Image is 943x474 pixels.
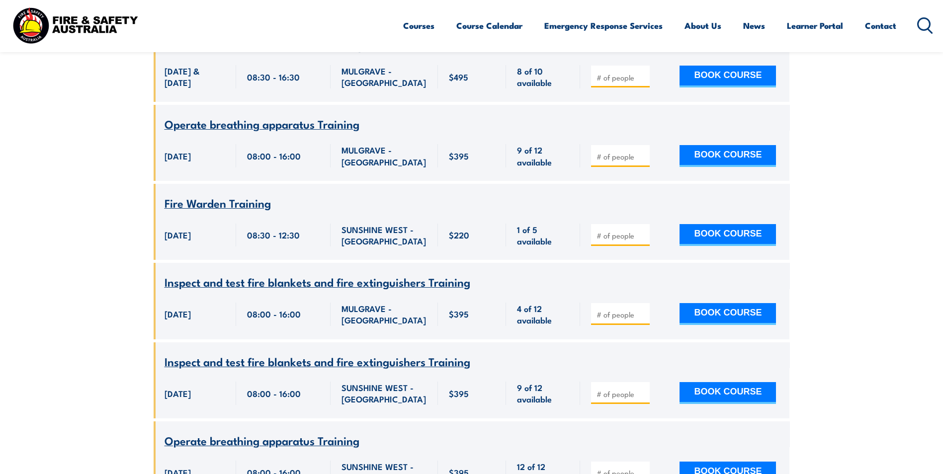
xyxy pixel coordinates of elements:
[165,353,470,370] span: Inspect and test fire blankets and fire extinguishers Training
[165,276,470,289] a: Inspect and test fire blankets and fire extinguishers Training
[680,382,776,404] button: BOOK COURSE
[247,308,301,319] span: 08:00 - 16:00
[165,388,191,399] span: [DATE]
[685,12,721,39] a: About Us
[865,12,896,39] a: Contact
[165,118,359,131] a: Operate breathing apparatus Training
[165,308,191,319] span: [DATE]
[456,12,522,39] a: Course Calendar
[165,150,191,161] span: [DATE]
[597,231,646,240] input: # of people
[165,197,271,210] a: Fire Warden Training
[680,303,776,325] button: BOOK COURSE
[165,356,470,368] a: Inspect and test fire blankets and fire extinguishers Training
[342,382,427,405] span: SUNSHINE WEST - [GEOGRAPHIC_DATA]
[165,65,225,88] span: [DATE] & [DATE]
[247,229,300,240] span: 08:30 - 12:30
[165,229,191,240] span: [DATE]
[517,224,569,247] span: 1 of 5 available
[597,389,646,399] input: # of people
[449,388,469,399] span: $395
[517,382,569,405] span: 9 of 12 available
[597,73,646,82] input: # of people
[247,150,301,161] span: 08:00 - 16:00
[342,144,427,167] span: MULGRAVE - [GEOGRAPHIC_DATA]
[403,12,434,39] a: Courses
[597,310,646,319] input: # of people
[165,435,359,447] a: Operate breathing apparatus Training
[449,150,469,161] span: $395
[165,273,470,290] span: Inspect and test fire blankets and fire extinguishers Training
[165,194,271,211] span: Fire Warden Training
[597,152,646,161] input: # of people
[680,66,776,87] button: BOOK COURSE
[165,432,359,449] span: Operate breathing apparatus Training
[247,388,301,399] span: 08:00 - 16:00
[680,145,776,167] button: BOOK COURSE
[517,65,569,88] span: 8 of 10 available
[743,12,765,39] a: News
[342,303,427,326] span: MULGRAVE - [GEOGRAPHIC_DATA]
[517,144,569,167] span: 9 of 12 available
[247,71,300,82] span: 08:30 - 16:30
[165,115,359,132] span: Operate breathing apparatus Training
[517,303,569,326] span: 4 of 12 available
[680,224,776,246] button: BOOK COURSE
[449,308,469,319] span: $395
[787,12,843,39] a: Learner Portal
[342,65,427,88] span: MULGRAVE - [GEOGRAPHIC_DATA]
[449,71,468,82] span: $495
[342,224,427,247] span: SUNSHINE WEST - [GEOGRAPHIC_DATA]
[544,12,663,39] a: Emergency Response Services
[449,229,469,240] span: $220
